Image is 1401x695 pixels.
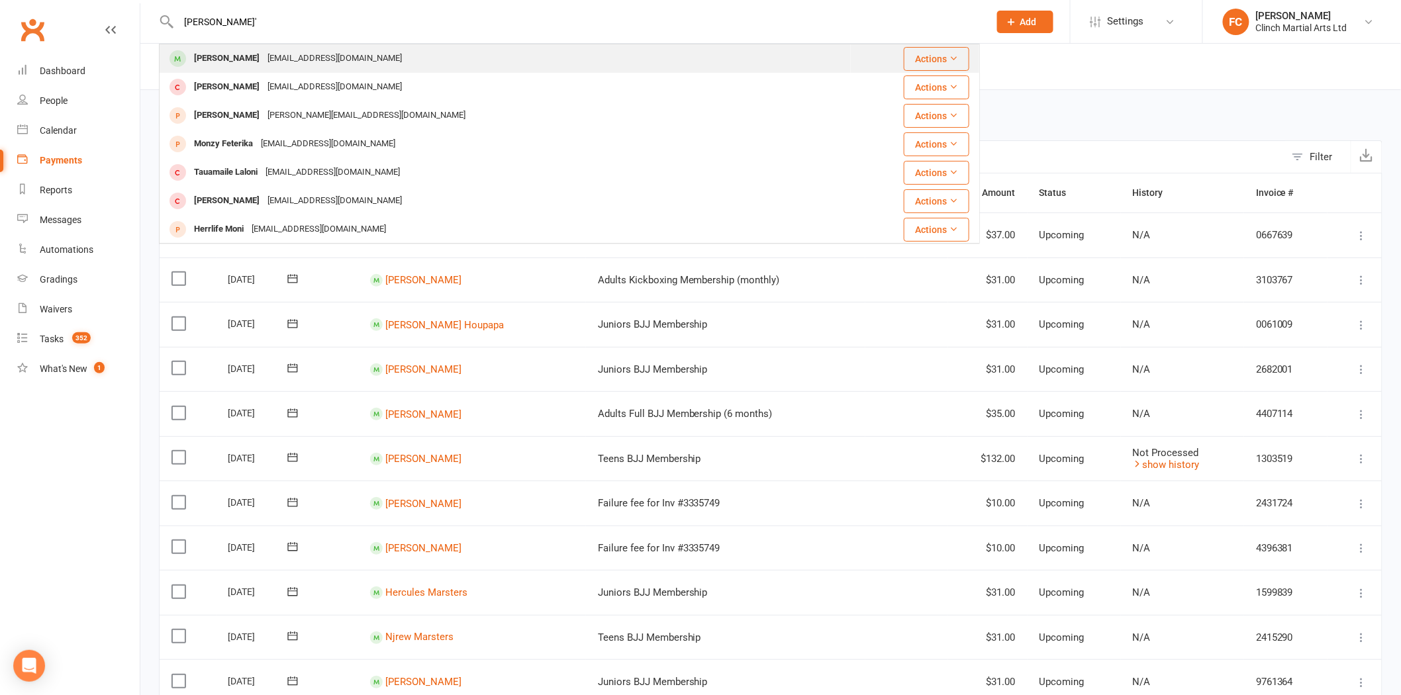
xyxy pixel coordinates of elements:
span: Add [1020,17,1037,27]
div: Messages [40,214,81,225]
a: [PERSON_NAME] [385,676,461,688]
div: Filter [1310,149,1333,165]
div: [DATE] [228,492,289,512]
a: Dashboard [17,56,140,86]
button: Actions [904,218,969,242]
span: Teens BJJ Membership [598,631,701,643]
div: [DATE] [228,537,289,557]
td: $31.00 [948,257,1028,302]
div: Reports [40,185,72,195]
td: 4396381 [1244,526,1328,571]
span: Adults Full BJJ Membership (6 months) [598,408,773,420]
span: N/A [1133,631,1151,643]
td: 1303519 [1244,436,1328,481]
span: Adults Kickboxing Membership (monthly) [598,274,780,286]
a: Njrew Marsters [385,631,454,643]
button: Filter [1285,141,1351,173]
td: $10.00 [948,526,1028,571]
span: Upcoming [1039,497,1085,509]
div: [PERSON_NAME] [190,49,264,68]
a: show history [1133,459,1200,471]
span: N/A [1133,676,1151,688]
div: [PERSON_NAME] [190,77,264,97]
td: 1599839 [1244,570,1328,615]
td: 2415290 [1244,615,1328,660]
div: [DATE] [228,358,289,379]
div: [EMAIL_ADDRESS][DOMAIN_NAME] [262,163,404,182]
button: Actions [904,75,969,99]
td: 0061009 [1244,302,1328,347]
div: Waivers [40,304,72,314]
a: People [17,86,140,116]
span: Upcoming [1039,676,1085,688]
td: $132.00 [948,436,1028,481]
div: Herrlife Moni [190,220,248,239]
a: [PERSON_NAME] [385,453,461,465]
button: Actions [904,161,969,185]
span: Upcoming [1039,542,1085,554]
a: Messages [17,205,140,235]
a: Reports [17,175,140,205]
span: Upcoming [1039,274,1085,286]
a: Tasks 352 [17,324,140,354]
a: Clubworx [16,13,49,46]
div: [EMAIL_ADDRESS][DOMAIN_NAME] [264,191,406,210]
td: $31.00 [948,615,1028,660]
td: $37.00 [948,212,1028,257]
div: [DATE] [228,447,289,468]
div: [PERSON_NAME] [190,191,264,210]
span: Juniors BJJ Membership [598,363,708,375]
a: Waivers [17,295,140,324]
a: Automations [17,235,140,265]
div: Open Intercom Messenger [13,650,45,682]
td: 0667639 [1244,212,1328,257]
th: Status [1028,173,1121,212]
div: [EMAIL_ADDRESS][DOMAIN_NAME] [257,134,399,154]
a: [PERSON_NAME] [385,497,461,509]
span: N/A [1133,586,1151,598]
div: Monzy Feterika [190,134,257,154]
span: N/A [1133,542,1151,554]
div: People [40,95,68,106]
span: 352 [72,332,91,344]
span: Not Processed [1133,447,1199,459]
span: Upcoming [1039,586,1085,598]
div: [EMAIL_ADDRESS][DOMAIN_NAME] [248,220,390,239]
div: Calendar [40,125,77,136]
span: Juniors BJJ Membership [598,676,708,688]
input: Search... [175,13,980,31]
span: Upcoming [1039,229,1085,241]
a: [PERSON_NAME] [385,274,461,286]
div: Clinch Martial Arts Ltd [1256,22,1347,34]
td: $31.00 [948,570,1028,615]
a: [PERSON_NAME] [385,542,461,554]
span: N/A [1133,274,1151,286]
a: What's New1 [17,354,140,384]
a: [PERSON_NAME] Houpapa [385,318,504,330]
div: [PERSON_NAME] [190,106,264,125]
a: Calendar [17,116,140,146]
div: [DATE] [228,402,289,423]
td: $31.00 [948,302,1028,347]
td: 4407114 [1244,391,1328,436]
td: $35.00 [948,391,1028,436]
th: History [1121,173,1244,212]
div: What's New [40,363,87,374]
span: 1 [94,362,105,373]
th: Invoice # [1244,173,1328,212]
span: N/A [1133,408,1151,420]
td: $31.00 [948,347,1028,392]
div: Automations [40,244,93,255]
button: Actions [904,104,969,128]
a: Gradings [17,265,140,295]
div: [PERSON_NAME] [1256,10,1347,22]
div: Tauamaile Laloni [190,163,262,182]
span: Juniors BJJ Membership [598,586,708,598]
div: [DATE] [228,313,289,334]
a: [PERSON_NAME] [385,363,461,375]
span: Teens BJJ Membership [598,453,701,465]
div: [PERSON_NAME][EMAIL_ADDRESS][DOMAIN_NAME] [264,106,469,125]
td: 2431724 [1244,481,1328,526]
span: Settings [1108,7,1144,36]
th: Amount [948,173,1028,212]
